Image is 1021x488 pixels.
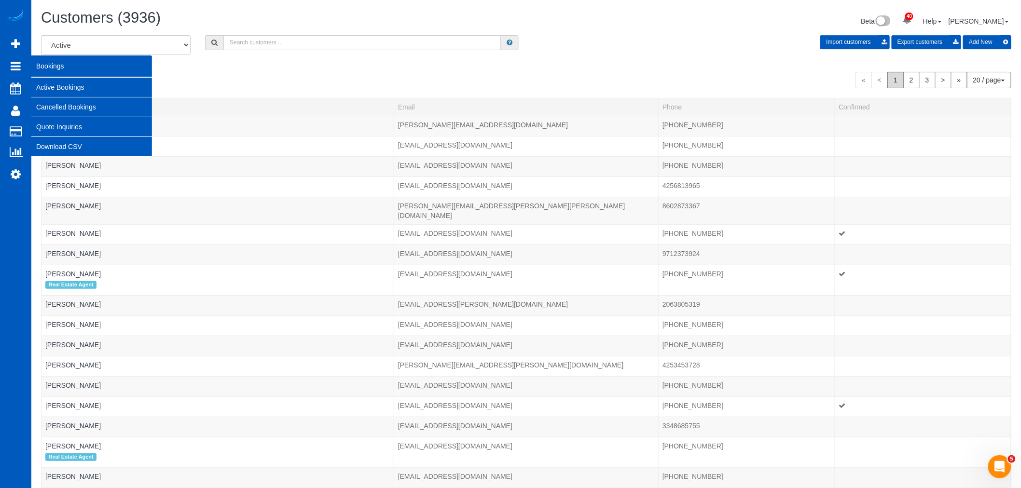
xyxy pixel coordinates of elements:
td: Phone [659,224,835,244]
td: Name [41,244,394,265]
td: Email [394,376,658,396]
a: [PERSON_NAME] [45,321,101,328]
a: [PERSON_NAME] [45,361,101,369]
div: Tags [45,451,390,463]
td: Name [41,356,394,376]
a: [PERSON_NAME] [45,270,101,278]
th: Confirmed [835,98,1011,116]
div: Tags [45,130,390,132]
th: Phone [659,98,835,116]
td: Email [394,295,658,315]
td: Phone [659,197,835,224]
img: New interface [875,15,891,28]
a: Quote Inquiries [31,117,152,136]
div: Tags [45,481,390,484]
td: Email [394,396,658,417]
div: Tags [45,390,390,393]
td: Confirmed [835,224,1011,244]
td: Confirmed [835,136,1011,156]
td: Name [41,396,394,417]
span: 40 [905,13,913,20]
td: Email [394,468,658,488]
td: Email [394,176,658,197]
td: Confirmed [835,295,1011,315]
a: [PERSON_NAME] [45,473,101,480]
td: Name [41,376,394,396]
td: Phone [659,437,835,467]
a: [PERSON_NAME] [45,182,101,190]
span: Real Estate Agent [45,453,97,461]
a: Cancelled Bookings [31,97,152,117]
button: 20 / page [967,72,1011,88]
nav: Pagination navigation [855,72,1011,88]
td: Name [41,437,394,467]
th: Email [394,98,658,116]
td: Name [41,336,394,356]
td: Phone [659,356,835,376]
a: [PERSON_NAME] [45,250,101,258]
span: Customers (3936) [41,9,161,26]
a: 2 [903,72,920,88]
td: Email [394,156,658,176]
td: Email [394,336,658,356]
td: Phone [659,315,835,336]
td: Confirmed [835,468,1011,488]
td: Phone [659,156,835,176]
a: [PERSON_NAME] [45,381,101,389]
td: Confirmed [835,417,1011,437]
div: Tags [45,170,390,173]
td: Confirmed [835,197,1011,224]
td: Phone [659,116,835,136]
a: Help [923,17,942,25]
a: [PERSON_NAME] [45,422,101,430]
td: Name [41,156,394,176]
td: Name [41,116,394,136]
td: Phone [659,244,835,265]
td: Confirmed [835,336,1011,356]
a: Active Bookings [31,78,152,97]
td: Email [394,244,658,265]
div: Tags [45,410,390,413]
td: Phone [659,265,835,295]
div: Tags [45,350,390,352]
td: Email [394,356,658,376]
td: Name [41,197,394,224]
div: Tags [45,190,390,193]
a: Download CSV [31,137,152,156]
td: Confirmed [835,156,1011,176]
td: Confirmed [835,315,1011,336]
span: < [871,72,888,88]
a: Beta [861,17,891,25]
a: 40 [897,10,916,31]
iframe: Intercom live chat [988,455,1011,478]
td: Phone [659,136,835,156]
button: Export customers [892,35,961,49]
td: Email [394,417,658,437]
td: Confirmed [835,116,1011,136]
td: Email [394,197,658,224]
span: 1 [887,72,904,88]
span: 5 [1008,455,1016,463]
td: Email [394,116,658,136]
td: Name [41,176,394,197]
a: [PERSON_NAME] [949,17,1009,25]
ul: Bookings [31,77,152,157]
span: Real Estate Agent [45,281,97,289]
td: Phone [659,336,835,356]
div: Tags [45,329,390,332]
td: Name [41,417,394,437]
th: Name [41,98,394,116]
td: Name [41,224,394,244]
td: Email [394,224,658,244]
img: Automaid Logo [6,10,25,23]
td: Confirmed [835,376,1011,396]
div: Tags [45,150,390,152]
button: Add New [963,35,1011,49]
span: Bookings [31,55,152,77]
a: [PERSON_NAME] [45,341,101,349]
td: Phone [659,176,835,197]
td: Confirmed [835,176,1011,197]
td: Confirmed [835,356,1011,376]
td: Name [41,295,394,315]
span: « [855,72,872,88]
